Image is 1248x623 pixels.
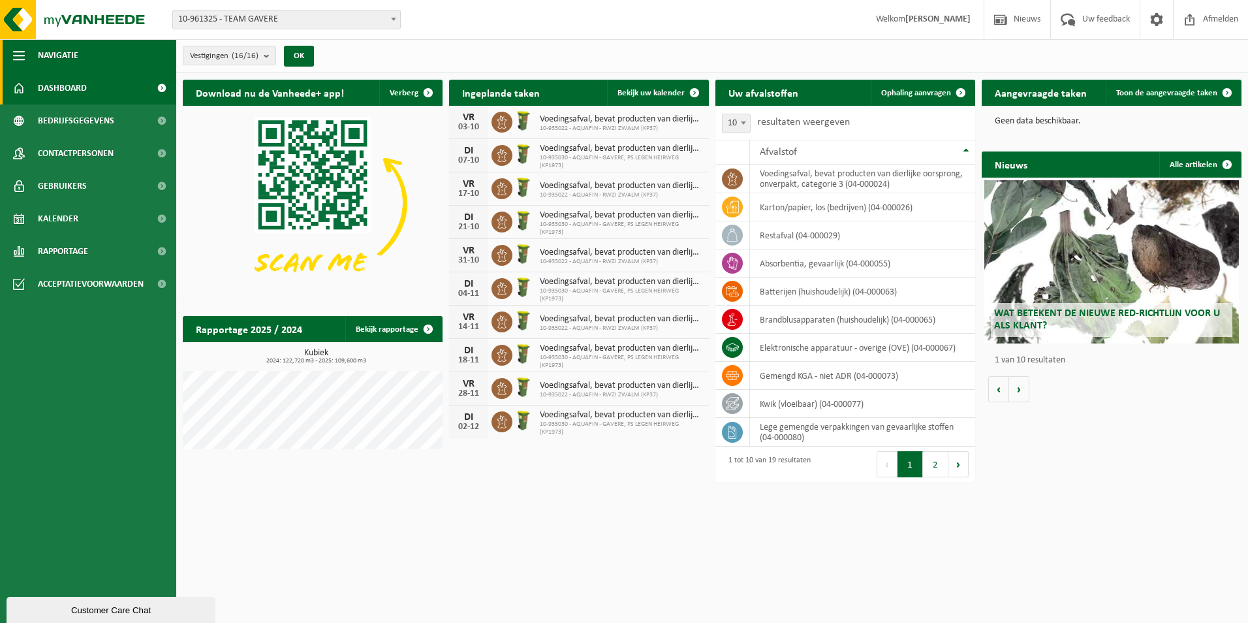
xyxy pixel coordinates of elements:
span: 10-935022 - AQUAFIN - RWZI ZWALM (KP37) [540,391,702,399]
span: Voedingsafval, bevat producten van dierlijke oorsprong, onverpakt, categorie 3 [540,381,702,391]
span: 10-935030 - AQUAFIN - GAVERE, PS LEGEN HEIRWEG (KP1973) [540,221,702,236]
div: 07-10 [456,156,482,165]
td: elektronische apparatuur - overige (OVE) (04-000067) [750,334,975,362]
div: VR [456,112,482,123]
div: 1 tot 10 van 19 resultaten [722,450,811,479]
td: voedingsafval, bevat producten van dierlijke oorsprong, onverpakt, categorie 3 (04-000024) [750,165,975,193]
span: Verberg [390,89,418,97]
button: Next [948,451,969,477]
span: Voedingsafval, bevat producten van dierlijke oorsprong, onverpakt, categorie 3 [540,277,702,287]
h2: Ingeplande taken [449,80,553,105]
button: Vestigingen(16/16) [183,46,276,65]
span: 10-935030 - AQUAFIN - GAVERE, PS LEGEN HEIRWEG (KP1973) [540,287,702,303]
div: 31-10 [456,256,482,265]
h2: Uw afvalstoffen [715,80,811,105]
span: 10-935030 - AQUAFIN - GAVERE, PS LEGEN HEIRWEG (KP1973) [540,354,702,370]
td: karton/papier, los (bedrijven) (04-000026) [750,193,975,221]
p: 1 van 10 resultaten [995,356,1235,365]
span: Acceptatievoorwaarden [38,268,144,300]
img: WB-0060-HPE-GN-50 [512,176,535,199]
span: Voedingsafval, bevat producten van dierlijke oorsprong, onverpakt, categorie 3 [540,343,702,354]
div: 14-11 [456,323,482,332]
div: VR [456,379,482,389]
span: Wat betekent de nieuwe RED-richtlijn voor u als klant? [994,308,1220,331]
div: DI [456,146,482,156]
td: restafval (04-000029) [750,221,975,249]
span: 10-935022 - AQUAFIN - RWZI ZWALM (KP37) [540,191,702,199]
div: 17-10 [456,189,482,199]
td: gemengd KGA - niet ADR (04-000073) [750,362,975,390]
td: kwik (vloeibaar) (04-000077) [750,390,975,418]
div: DI [456,345,482,356]
span: Bekijk uw kalender [617,89,685,97]
div: 04-11 [456,289,482,298]
span: 10-935022 - AQUAFIN - RWZI ZWALM (KP37) [540,258,702,266]
a: Alle artikelen [1159,152,1240,178]
span: Rapportage [38,235,88,268]
h2: Rapportage 2025 / 2024 [183,316,315,342]
td: lege gemengde verpakkingen van gevaarlijke stoffen (04-000080) [750,418,975,447]
span: Voedingsafval, bevat producten van dierlijke oorsprong, onverpakt, categorie 3 [540,114,702,125]
h2: Nieuws [982,152,1040,177]
img: WB-0060-HPE-GN-50 [512,343,535,365]
div: 18-11 [456,356,482,365]
div: 02-12 [456,423,482,432]
button: 2 [923,451,948,477]
img: Download de VHEPlus App [183,106,443,301]
div: VR [456,246,482,256]
span: Kalender [38,202,78,235]
div: 03-10 [456,123,482,132]
div: DI [456,212,482,223]
span: Ophaling aanvragen [881,89,951,97]
span: 10-961325 - TEAM GAVERE [172,10,401,29]
span: 10-935030 - AQUAFIN - GAVERE, PS LEGEN HEIRWEG (KP1973) [540,421,702,436]
a: Toon de aangevraagde taken [1106,80,1240,106]
p: Geen data beschikbaar. [995,117,1228,126]
img: WB-0060-HPE-GN-50 [512,243,535,265]
span: Voedingsafval, bevat producten van dierlijke oorsprong, onverpakt, categorie 3 [540,314,702,325]
div: VR [456,179,482,189]
span: Voedingsafval, bevat producten van dierlijke oorsprong, onverpakt, categorie 3 [540,410,702,421]
h3: Kubiek [189,349,443,364]
div: VR [456,312,482,323]
span: Voedingsafval, bevat producten van dierlijke oorsprong, onverpakt, categorie 3 [540,181,702,191]
h2: Aangevraagde taken [982,80,1100,105]
img: WB-0060-HPE-GN-50 [512,110,535,132]
a: Ophaling aanvragen [871,80,974,106]
button: Previous [877,451,897,477]
h2: Download nu de Vanheede+ app! [183,80,357,105]
span: Contactpersonen [38,137,114,170]
button: OK [284,46,314,67]
a: Bekijk rapportage [345,316,441,342]
span: Dashboard [38,72,87,104]
span: 2024: 122,720 m3 - 2025: 109,600 m3 [189,358,443,364]
label: resultaten weergeven [757,117,850,127]
img: WB-0060-HPE-GN-50 [512,143,535,165]
span: 10-961325 - TEAM GAVERE [173,10,400,29]
img: WB-0060-HPE-GN-50 [512,210,535,232]
strong: [PERSON_NAME] [905,14,971,24]
span: Toon de aangevraagde taken [1116,89,1217,97]
span: 10 [723,114,750,133]
span: Gebruikers [38,170,87,202]
img: WB-0060-HPE-GN-50 [512,409,535,432]
span: Voedingsafval, bevat producten van dierlijke oorsprong, onverpakt, categorie 3 [540,210,702,221]
span: 10-935022 - AQUAFIN - RWZI ZWALM (KP37) [540,325,702,332]
span: Bedrijfsgegevens [38,104,114,137]
span: 10-935030 - AQUAFIN - GAVERE, PS LEGEN HEIRWEG (KP1973) [540,154,702,170]
span: 10 [722,114,751,133]
span: Voedingsafval, bevat producten van dierlijke oorsprong, onverpakt, categorie 3 [540,144,702,154]
img: WB-0060-HPE-GN-50 [512,276,535,298]
count: (16/16) [232,52,258,60]
span: Afvalstof [760,147,797,157]
span: Vestigingen [190,46,258,66]
div: DI [456,279,482,289]
td: batterijen (huishoudelijk) (04-000063) [750,278,975,306]
div: 28-11 [456,389,482,398]
span: 10-935022 - AQUAFIN - RWZI ZWALM (KP37) [540,125,702,133]
button: 1 [897,451,923,477]
span: Navigatie [38,39,78,72]
a: Bekijk uw kalender [607,80,708,106]
iframe: chat widget [7,594,218,623]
